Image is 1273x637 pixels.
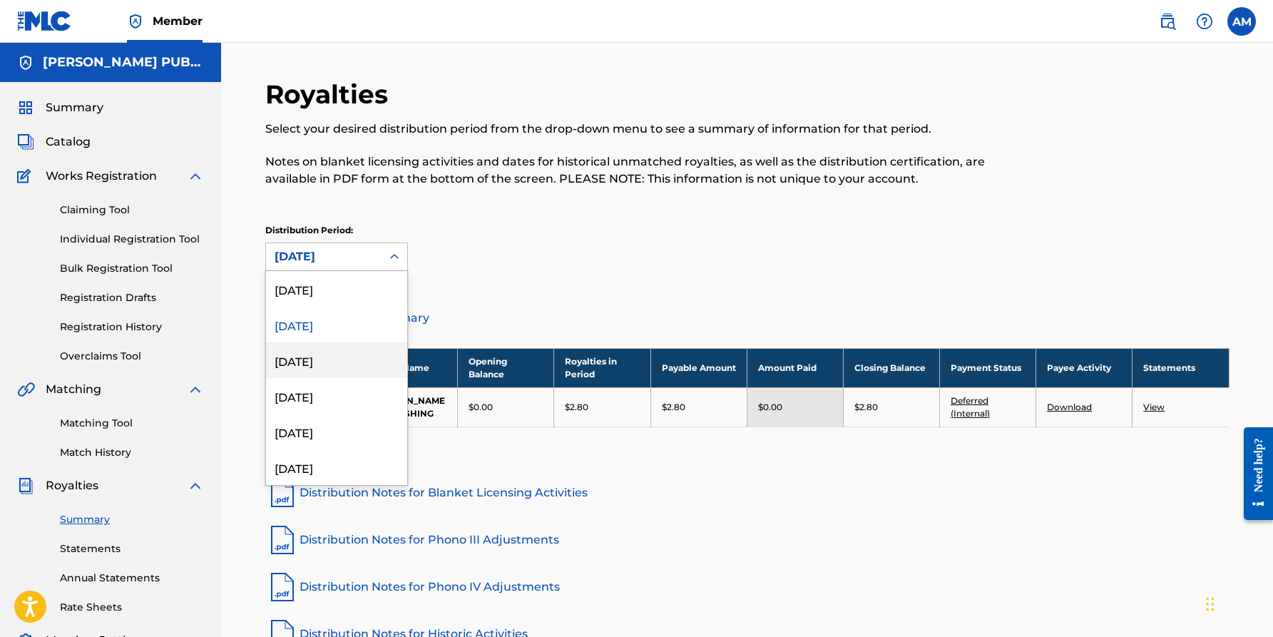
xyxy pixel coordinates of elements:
[187,168,204,185] img: expand
[60,512,204,527] a: Summary
[266,449,407,485] div: [DATE]
[1206,583,1215,626] div: Drag
[469,401,493,414] p: $0.00
[17,99,34,116] img: Summary
[265,78,395,111] h2: Royalties
[17,11,72,31] img: MLC Logo
[46,381,101,398] span: Matching
[46,168,157,185] span: Works Registration
[266,342,407,378] div: [DATE]
[60,349,204,364] a: Overclaims Tool
[275,248,373,265] div: [DATE]
[951,395,990,419] a: Deferred (Internal)
[265,523,1229,557] a: Distribution Notes for Phono III Adjustments
[60,261,204,276] a: Bulk Registration Tool
[266,271,407,307] div: [DATE]
[266,307,407,342] div: [DATE]
[554,348,650,387] th: Royalties in Period
[17,99,103,116] a: SummarySummary
[60,290,204,305] a: Registration Drafts
[60,416,204,431] a: Matching Tool
[60,203,204,218] a: Claiming Tool
[17,381,35,398] img: Matching
[17,54,34,71] img: Accounts
[60,571,204,586] a: Annual Statements
[127,13,144,30] img: Top Rightsholder
[362,348,458,387] th: Payee Name
[1036,348,1133,387] th: Payee Activity
[153,13,203,29] span: Member
[46,477,98,494] span: Royalties
[265,153,1008,188] p: Notes on blanket licensing activities and dates for historical unmatched royalties, as well as th...
[46,133,91,151] span: Catalog
[1227,7,1256,36] div: User Menu
[266,378,407,414] div: [DATE]
[1233,415,1273,533] iframe: Resource Center
[362,387,458,427] td: [PERSON_NAME] PUBLISHING
[1190,7,1219,36] div: Help
[565,401,588,414] p: $2.80
[758,401,782,414] p: $0.00
[1153,7,1182,36] a: Public Search
[843,348,939,387] th: Closing Balance
[60,320,204,335] a: Registration History
[60,232,204,247] a: Individual Registration Tool
[1159,13,1176,30] img: search
[265,301,1229,335] a: Distribution Summary
[1196,13,1213,30] img: help
[265,224,408,237] p: Distribution Period:
[265,570,300,604] img: pdf
[1143,402,1165,412] a: View
[43,54,204,71] h5: LACRUZ MILLER PUBLISHING
[60,541,204,556] a: Statements
[1047,402,1092,412] a: Download
[17,168,36,185] img: Works Registration
[60,445,204,460] a: Match History
[265,570,1229,604] a: Distribution Notes for Phono IV Adjustments
[662,401,685,414] p: $2.80
[650,348,747,387] th: Payable Amount
[17,477,34,494] img: Royalties
[265,523,300,557] img: pdf
[265,121,1008,138] p: Select your desired distribution period from the drop-down menu to see a summary of information f...
[1202,569,1273,637] iframe: Chat Widget
[265,476,1229,510] a: Distribution Notes for Blanket Licensing Activities
[187,381,204,398] img: expand
[265,476,300,510] img: pdf
[939,348,1036,387] th: Payment Status
[266,414,407,449] div: [DATE]
[60,600,204,615] a: Rate Sheets
[17,133,91,151] a: CatalogCatalog
[747,348,843,387] th: Amount Paid
[187,477,204,494] img: expand
[458,348,554,387] th: Opening Balance
[46,99,103,116] span: Summary
[1133,348,1229,387] th: Statements
[17,133,34,151] img: Catalog
[854,401,878,414] p: $2.80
